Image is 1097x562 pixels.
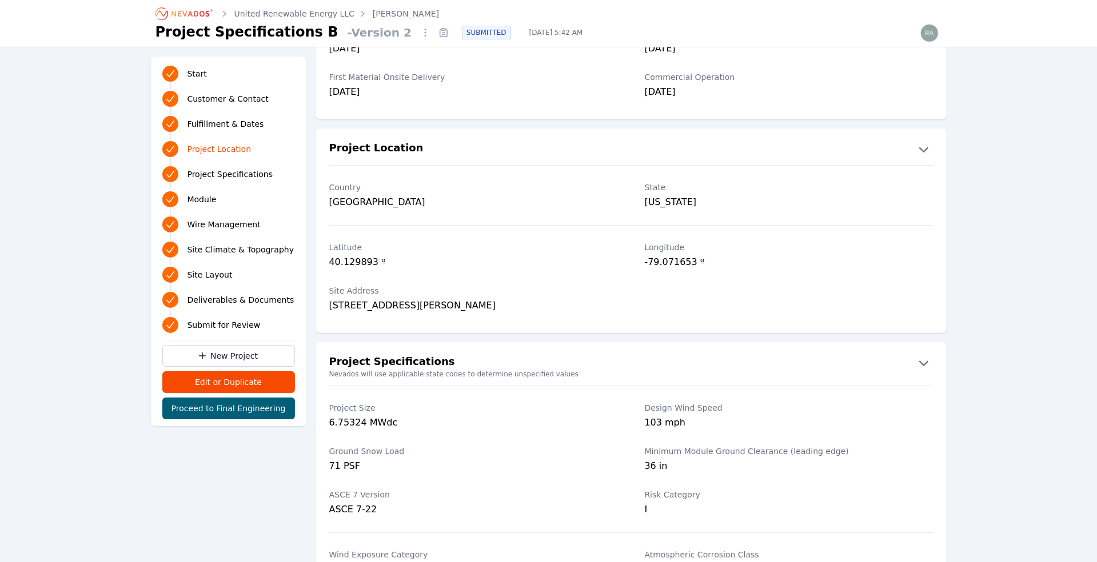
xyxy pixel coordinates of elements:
button: Project Location [316,140,947,158]
label: Site Address [329,285,617,296]
label: Latitude [329,242,617,253]
span: Project Location [188,143,252,155]
h2: Project Specifications [329,354,455,372]
label: First Material Onsite Delivery [329,71,617,83]
span: Module [188,194,217,205]
label: Project Size [329,402,617,414]
span: Fulfillment & Dates [188,118,264,130]
div: 103 mph [645,416,933,432]
nav: Progress [162,63,295,335]
span: Project Specifications [188,168,273,180]
div: SUBMITTED [462,26,511,39]
a: New Project [162,345,295,367]
div: 6.75324 MWdc [329,416,617,432]
button: Project Specifications [316,354,947,372]
label: Minimum Module Ground Clearance (leading edge) [645,445,933,457]
div: -79.071653 º [645,255,933,271]
span: [DATE] 5:42 AM [520,28,592,37]
label: Risk Category [645,489,933,500]
label: Ground Snow Load [329,445,617,457]
a: [PERSON_NAME] [373,8,439,19]
img: raymond.aber@nevados.solar [920,24,939,42]
div: [STREET_ADDRESS][PERSON_NAME] [329,299,617,315]
div: [DATE] [645,85,933,101]
div: I [645,503,933,516]
div: [DATE] [645,42,933,58]
button: Edit or Duplicate [162,371,295,393]
div: [GEOGRAPHIC_DATA] [329,195,617,209]
span: Submit for Review [188,319,261,331]
div: [DATE] [329,85,617,101]
span: Site Layout [188,269,233,280]
span: Site Climate & Topography [188,244,294,255]
label: Atmospheric Corrosion Class [645,549,933,560]
div: 36 in [645,459,933,475]
nav: Breadcrumb [155,5,440,23]
label: ASCE 7 Version [329,489,617,500]
span: Wire Management [188,219,261,230]
span: - Version 2 [343,25,416,41]
label: Country [329,182,617,193]
small: Nevados will use applicable state codes to determine unspecified values [316,370,947,379]
label: Design Wind Speed [645,402,933,414]
div: 40.129893 º [329,255,617,271]
a: United Renewable Energy LLC [234,8,354,19]
span: Deliverables & Documents [188,294,294,306]
h2: Project Location [329,140,424,158]
span: Start [188,68,207,79]
button: Proceed to Final Engineering [162,398,295,419]
label: State [645,182,933,193]
div: [US_STATE] [645,195,933,209]
span: Customer & Contact [188,93,269,105]
div: [DATE] [329,42,617,58]
div: 71 PSF [329,459,617,475]
h1: Project Specifications B [155,23,338,41]
div: ASCE 7-22 [329,503,617,516]
label: Commercial Operation [645,71,933,83]
label: Wind Exposure Category [329,549,617,560]
label: Longitude [645,242,933,253]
